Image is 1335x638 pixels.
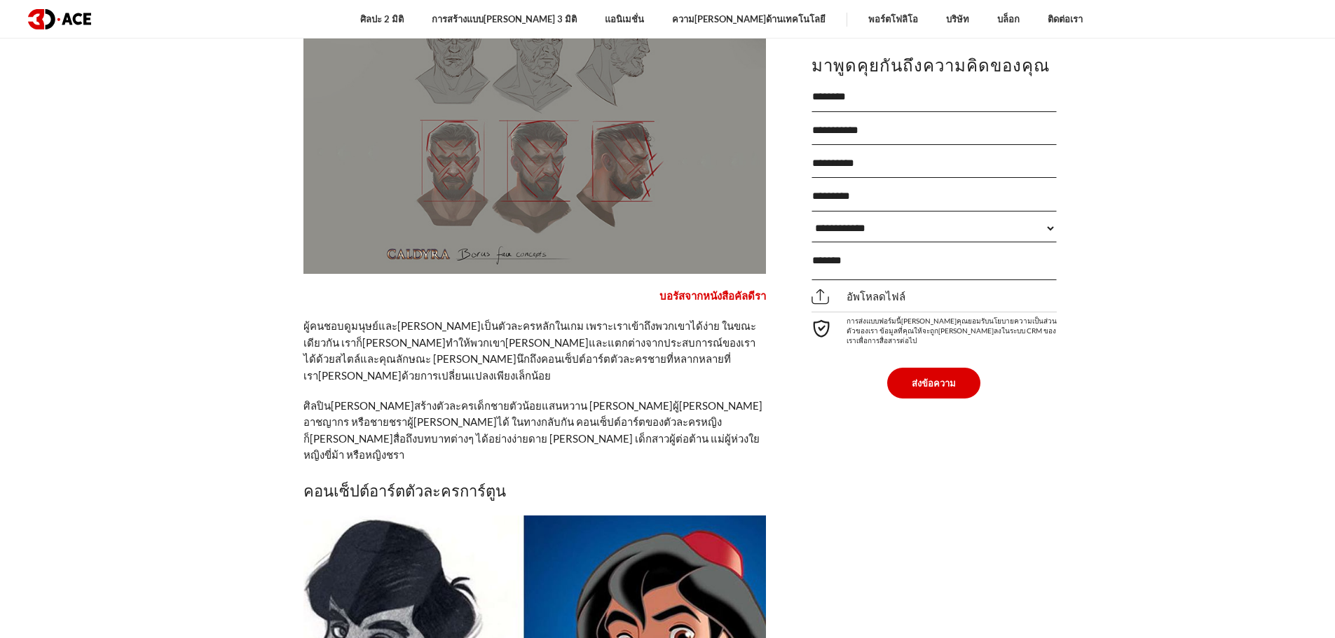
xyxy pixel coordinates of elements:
font: ติดต่อเรา [1048,13,1083,25]
font: ศิลปะ 2 มิติ [360,13,404,25]
font: บริษัท [946,13,969,25]
img: โลโก้สีเข้ม [28,9,91,29]
font: การสร้างแบบ[PERSON_NAME] 3 มิติ [432,13,577,25]
font: ความ[PERSON_NAME]ด้านเทคโนโลยี [672,13,826,25]
font: อัพโหลดไฟล์ [847,290,905,303]
font: ส่งข้อความ [912,377,956,388]
font: บล็อก [997,13,1020,25]
font: ผู้คนชอบดูมนุษย์และ[PERSON_NAME]เป็นตัวละครหลักในเกม เพราะเราเข้าถึงพวกเขาได้ง่าย ในขณะเดียวกัน เ... [303,319,756,381]
font: มาพูดคุยกันถึงความคิดของคุณ [812,51,1050,76]
font: คอนเซ็ปต์อาร์ตตัวละครการ์ตูน [303,478,506,501]
font: การส่งแบบฟอร์มนี้[PERSON_NAME]คุณยอมรับนโยบายความเป็นส่วนตัวของเรา ข้อมูลที่คุณให้จะถูก[PERSON_NA... [847,316,1057,344]
font: แอนิเมชั่น [605,13,644,25]
font: พอร์ตโฟลิโอ [868,13,918,25]
a: บอรัสจากหนังสือคัลดีรา [659,289,766,302]
font: ศิลปิน[PERSON_NAME]สร้างตัวละครเด็กชายตัวน้อยแสนหวาน [PERSON_NAME]ผู้[PERSON_NAME] อาชญากร หรือชา... [303,399,762,461]
button: ส่งข้อความ [887,367,980,398]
